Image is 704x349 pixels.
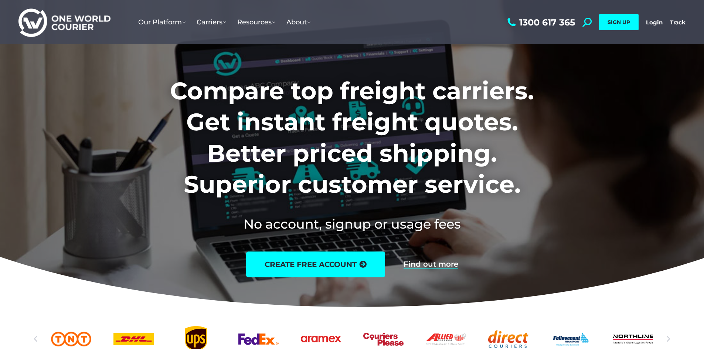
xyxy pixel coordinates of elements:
span: Resources [237,18,275,26]
a: 1300 617 365 [506,18,575,27]
span: Our Platform [138,18,186,26]
a: create free account [246,252,385,277]
a: Our Platform [133,11,191,34]
img: One World Courier [18,7,110,37]
h2: No account, signup or usage fees [121,215,583,233]
h1: Compare top freight carriers. Get instant freight quotes. Better priced shipping. Superior custom... [121,75,583,200]
a: Track [670,19,686,26]
span: About [286,18,310,26]
span: SIGN UP [608,19,630,25]
a: About [281,11,316,34]
span: Carriers [197,18,226,26]
a: Find out more [404,260,458,268]
a: Login [646,19,663,26]
a: Resources [232,11,281,34]
a: SIGN UP [599,14,639,30]
a: Carriers [191,11,232,34]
